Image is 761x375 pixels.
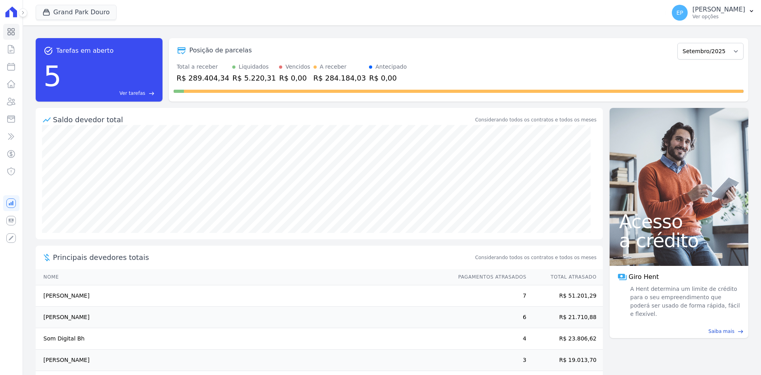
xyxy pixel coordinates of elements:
span: east [738,329,744,335]
span: a crédito [619,231,739,250]
td: Som Digital Bh [36,328,451,350]
div: Total a receber [177,63,229,71]
div: R$ 0,00 [369,73,407,83]
div: Posição de parcelas [189,46,252,55]
span: Giro Hent [629,272,659,282]
td: 7 [451,285,527,307]
td: [PERSON_NAME] [36,285,451,307]
th: Pagamentos Atrasados [451,269,527,285]
th: Nome [36,269,451,285]
td: [PERSON_NAME] [36,307,451,328]
button: EP [PERSON_NAME] Ver opções [665,2,761,24]
button: Grand Park Douro [36,5,117,20]
th: Total Atrasado [527,269,603,285]
td: 3 [451,350,527,371]
span: task_alt [44,46,53,56]
span: Considerando todos os contratos e todos os meses [475,254,597,261]
a: Ver tarefas east [65,90,154,97]
div: Considerando todos os contratos e todos os meses [475,116,597,123]
td: 4 [451,328,527,350]
span: Principais devedores totais [53,252,474,263]
span: Acesso [619,212,739,231]
div: R$ 5.220,31 [232,73,276,83]
div: Vencidos [285,63,310,71]
div: R$ 284.184,03 [314,73,366,83]
div: A receber [320,63,347,71]
p: [PERSON_NAME] [692,6,745,13]
div: R$ 0,00 [279,73,310,83]
td: 6 [451,307,527,328]
span: EP [676,10,683,15]
span: A Hent determina um limite de crédito para o seu empreendimento que poderá ser usado de forma ráp... [629,285,740,318]
span: Tarefas em aberto [56,46,114,56]
td: R$ 21.710,88 [527,307,603,328]
td: R$ 19.013,70 [527,350,603,371]
span: Saiba mais [708,328,734,335]
div: R$ 289.404,34 [177,73,229,83]
div: Liquidados [239,63,269,71]
div: 5 [44,56,62,97]
a: Saiba mais east [614,328,744,335]
div: Antecipado [375,63,407,71]
span: east [149,90,155,96]
p: Ver opções [692,13,745,20]
td: [PERSON_NAME] [36,350,451,371]
div: Saldo devedor total [53,114,474,125]
td: R$ 51.201,29 [527,285,603,307]
td: R$ 23.806,62 [527,328,603,350]
span: Ver tarefas [119,90,145,97]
